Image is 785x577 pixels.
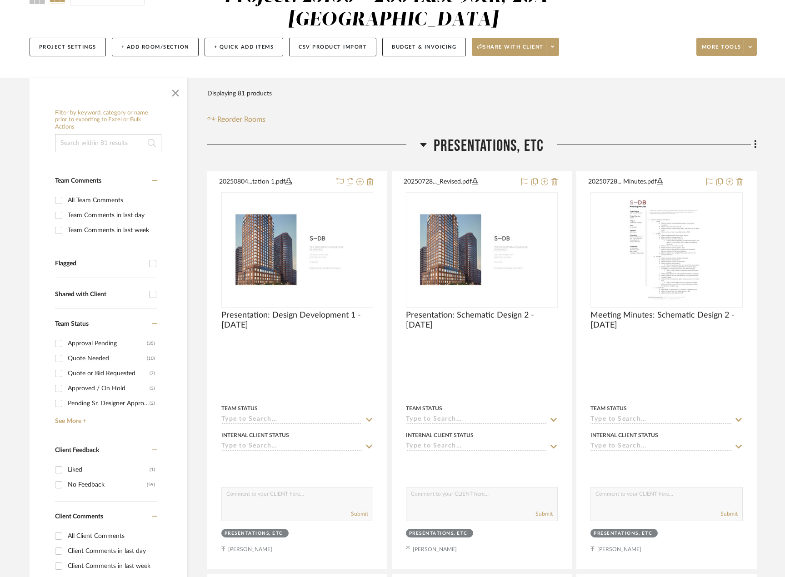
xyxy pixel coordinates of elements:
[147,351,155,366] div: (10)
[68,208,155,223] div: Team Comments in last day
[351,510,368,518] button: Submit
[434,136,544,156] span: PRESENTATIONS, ETC
[590,443,731,451] input: Type to Search…
[150,381,155,396] div: (3)
[217,114,265,125] span: Reorder Rooms
[147,336,155,351] div: (35)
[406,404,442,413] div: Team Status
[68,336,147,351] div: Approval Pending
[150,463,155,477] div: (1)
[382,38,466,56] button: Budget & Invoicing
[53,411,157,425] a: See More +
[150,366,155,381] div: (7)
[406,431,474,439] div: Internal Client Status
[30,38,106,56] button: Project Settings
[55,513,103,520] span: Client Comments
[112,38,199,56] button: + Add Room/Section
[68,193,155,208] div: All Team Comments
[205,38,284,56] button: + Quick Add Items
[68,529,155,543] div: All Client Comments
[404,177,515,188] button: 20250728..._Revised.pdf
[68,381,150,396] div: Approved / On Hold
[289,38,376,56] button: CSV Product Import
[68,223,155,238] div: Team Comments in last week
[590,404,627,413] div: Team Status
[68,396,150,411] div: Pending Sr. Designer Approval
[409,530,468,537] div: PRESENTATIONS, ETC
[150,396,155,411] div: (2)
[55,178,101,184] span: Team Comments
[68,544,155,558] div: Client Comments in last day
[222,201,372,298] img: Presentation: Design Development 1 - 08.04.2025
[221,404,258,413] div: Team Status
[55,291,145,298] div: Shared with Client
[477,44,544,57] span: Share with client
[68,463,150,477] div: Liked
[702,44,741,57] span: More tools
[207,85,272,103] div: Displaying 81 products
[472,38,559,56] button: Share with client
[590,431,658,439] div: Internal Client Status
[406,416,547,424] input: Type to Search…
[68,478,147,492] div: No Feedback
[207,114,266,125] button: Reorder Rooms
[68,559,155,573] div: Client Comments in last week
[68,366,150,381] div: Quote or Bid Requested
[590,416,731,424] input: Type to Search…
[221,431,289,439] div: Internal Client Status
[55,260,145,268] div: Flagged
[594,530,652,537] div: PRESENTATIONS, ETC
[720,510,738,518] button: Submit
[225,530,283,537] div: PRESENTATIONS, ETC
[221,310,373,330] span: Presentation: Design Development 1 - [DATE]
[623,193,710,307] img: Meeting Minutes: Schematic Design 2 - 07.28.2025
[221,416,362,424] input: Type to Search…
[406,443,547,451] input: Type to Search…
[55,134,161,152] input: Search within 81 results
[588,177,700,188] button: 20250728... Minutes.pdf
[147,478,155,492] div: (59)
[221,443,362,451] input: Type to Search…
[166,82,185,100] button: Close
[407,201,557,298] img: Presentation: Schematic Design 2 - 07.28.2025
[219,177,331,188] button: 20250804...tation 1.pdf
[590,310,742,330] span: Meeting Minutes: Schematic Design 2 - [DATE]
[535,510,553,518] button: Submit
[55,109,161,131] h6: Filter by keyword, category or name prior to exporting to Excel or Bulk Actions
[696,38,757,56] button: More tools
[55,447,99,453] span: Client Feedback
[68,351,147,366] div: Quote Needed
[591,193,742,307] div: 0
[55,321,89,327] span: Team Status
[406,310,558,330] span: Presentation: Schematic Design 2 - [DATE]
